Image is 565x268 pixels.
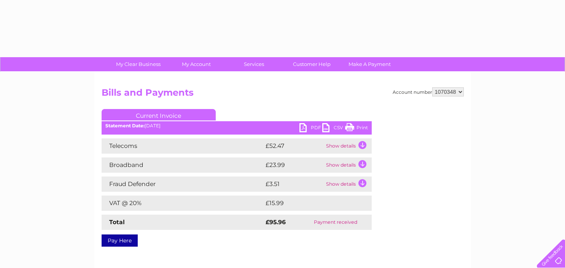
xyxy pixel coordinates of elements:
td: Show details [324,157,372,173]
td: Show details [324,138,372,154]
a: Current Invoice [102,109,216,120]
td: Telecoms [102,138,264,154]
strong: Total [109,218,125,226]
strong: £95.96 [266,218,286,226]
h2: Bills and Payments [102,87,464,102]
td: Broadband [102,157,264,173]
td: Fraud Defender [102,177,264,192]
a: Customer Help [280,57,343,71]
b: Statement Date: [105,123,145,128]
td: £15.99 [264,196,356,211]
a: My Clear Business [107,57,170,71]
td: £23.99 [264,157,324,173]
td: £52.47 [264,138,324,154]
a: My Account [165,57,228,71]
td: £3.51 [264,177,324,192]
td: Show details [324,177,372,192]
div: Account number [393,87,464,96]
a: Services [223,57,285,71]
a: CSV [322,123,345,134]
a: PDF [299,123,322,134]
a: Make A Payment [338,57,401,71]
td: VAT @ 20% [102,196,264,211]
a: Print [345,123,368,134]
td: Payment received [300,215,371,230]
div: [DATE] [102,123,372,128]
a: Pay Here [102,234,138,247]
